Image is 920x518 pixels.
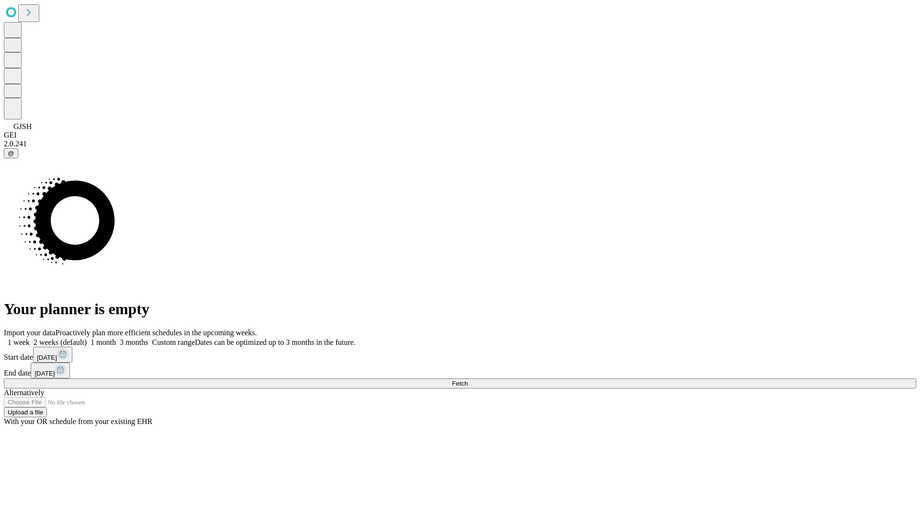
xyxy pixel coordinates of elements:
span: Dates can be optimized up to 3 months in the future. [195,338,356,346]
button: Upload a file [4,407,47,417]
h1: Your planner is empty [4,300,916,318]
span: 2 weeks (default) [34,338,87,346]
span: [DATE] [37,354,57,361]
button: [DATE] [31,363,70,378]
span: Proactively plan more efficient schedules in the upcoming weeks. [56,329,257,337]
div: GEI [4,131,916,140]
span: 1 month [91,338,116,346]
span: [DATE] [34,370,55,377]
button: [DATE] [33,347,72,363]
span: With your OR schedule from your existing EHR [4,417,152,425]
span: Import your data [4,329,56,337]
button: @ [4,148,18,158]
span: Alternatively [4,388,44,397]
span: Custom range [152,338,195,346]
span: 3 months [120,338,148,346]
span: @ [8,150,14,157]
div: End date [4,363,916,378]
div: Start date [4,347,916,363]
button: Fetch [4,378,916,388]
span: GJSH [13,122,32,130]
span: Fetch [452,380,468,387]
div: 2.0.241 [4,140,916,148]
span: 1 week [8,338,30,346]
